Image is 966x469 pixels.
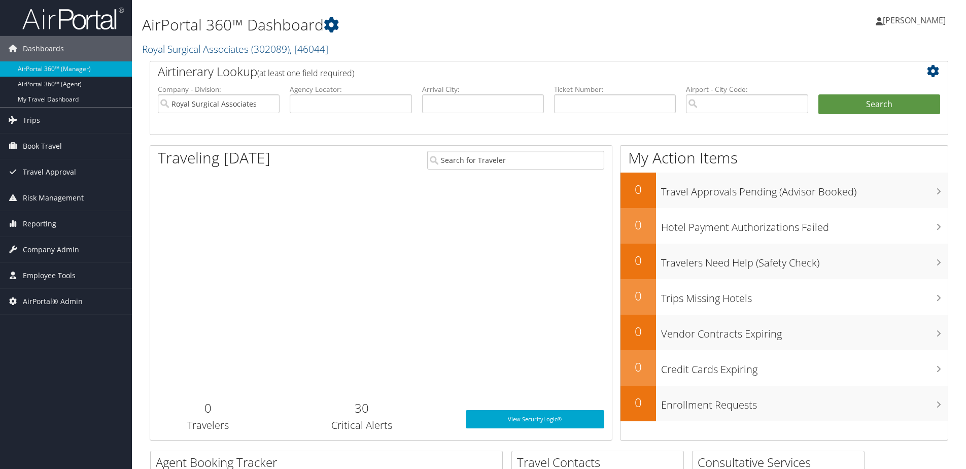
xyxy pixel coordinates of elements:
[620,216,656,233] h2: 0
[620,208,948,244] a: 0Hotel Payment Authorizations Failed
[661,322,948,341] h3: Vendor Contracts Expiring
[620,323,656,340] h2: 0
[686,84,808,94] label: Airport - City Code:
[620,350,948,386] a: 0Credit Cards Expiring
[620,358,656,376] h2: 0
[876,5,956,36] a: [PERSON_NAME]
[290,42,328,56] span: , [ 46044 ]
[661,393,948,412] h3: Enrollment Requests
[620,315,948,350] a: 0Vendor Contracts Expiring
[290,84,411,94] label: Agency Locator:
[554,84,676,94] label: Ticket Number:
[158,418,258,432] h3: Travelers
[251,42,290,56] span: ( 302089 )
[661,357,948,377] h3: Credit Cards Expiring
[23,263,76,288] span: Employee Tools
[23,185,84,211] span: Risk Management
[158,63,874,80] h2: Airtinerary Lookup
[620,252,656,269] h2: 0
[22,7,124,30] img: airportal-logo.png
[142,14,684,36] h1: AirPortal 360™ Dashboard
[23,36,64,61] span: Dashboards
[620,181,656,198] h2: 0
[158,84,280,94] label: Company - Division:
[818,94,940,115] button: Search
[422,84,544,94] label: Arrival City:
[661,251,948,270] h3: Travelers Need Help (Safety Check)
[23,108,40,133] span: Trips
[23,159,76,185] span: Travel Approval
[466,410,604,428] a: View SecurityLogic®
[620,394,656,411] h2: 0
[620,244,948,279] a: 0Travelers Need Help (Safety Check)
[273,418,450,432] h3: Critical Alerts
[620,173,948,208] a: 0Travel Approvals Pending (Advisor Booked)
[661,286,948,306] h3: Trips Missing Hotels
[158,399,258,417] h2: 0
[158,147,270,169] h1: Traveling [DATE]
[620,287,656,305] h2: 0
[257,68,354,79] span: (at least one field required)
[142,42,328,56] a: Royal Surgical Associates
[23,289,83,314] span: AirPortal® Admin
[23,237,79,262] span: Company Admin
[273,399,450,417] h2: 30
[620,386,948,421] a: 0Enrollment Requests
[883,15,946,26] span: [PERSON_NAME]
[661,215,948,234] h3: Hotel Payment Authorizations Failed
[23,133,62,159] span: Book Travel
[427,151,604,170] input: Search for Traveler
[620,147,948,169] h1: My Action Items
[661,180,948,199] h3: Travel Approvals Pending (Advisor Booked)
[620,279,948,315] a: 0Trips Missing Hotels
[23,211,56,237] span: Reporting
